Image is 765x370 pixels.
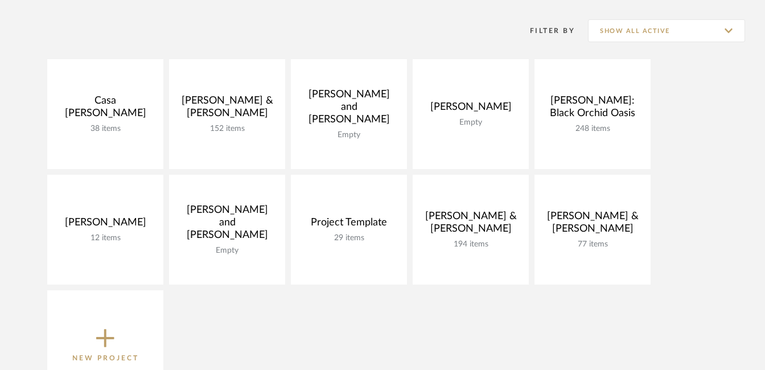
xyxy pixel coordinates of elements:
div: Filter By [515,25,575,36]
div: [PERSON_NAME]: Black Orchid Oasis [544,94,641,124]
div: [PERSON_NAME] & [PERSON_NAME] [178,94,276,124]
div: 248 items [544,124,641,134]
div: 152 items [178,124,276,134]
div: 77 items [544,240,641,249]
div: Project Template [300,216,398,233]
div: [PERSON_NAME] & [PERSON_NAME] [422,210,520,240]
div: [PERSON_NAME] [422,101,520,118]
div: Empty [422,118,520,128]
div: Empty [178,246,276,256]
div: 194 items [422,240,520,249]
div: 29 items [300,233,398,243]
div: Empty [300,130,398,140]
div: [PERSON_NAME] [56,216,154,233]
div: [PERSON_NAME] and [PERSON_NAME] [300,88,398,130]
p: New Project [72,352,139,364]
div: 38 items [56,124,154,134]
div: 12 items [56,233,154,243]
div: Casa [PERSON_NAME] [56,94,154,124]
div: [PERSON_NAME] & [PERSON_NAME] [544,210,641,240]
div: [PERSON_NAME] and [PERSON_NAME] [178,204,276,246]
